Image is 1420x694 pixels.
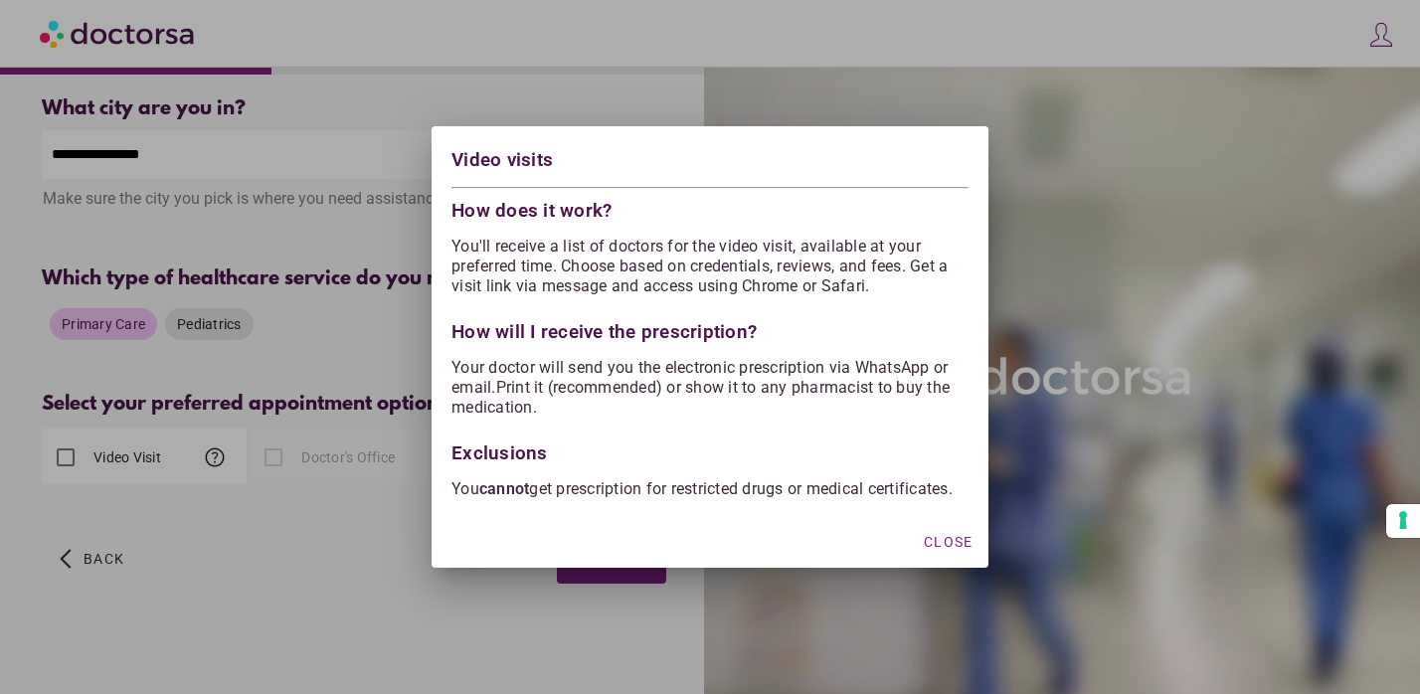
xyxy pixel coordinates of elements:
[451,146,969,179] div: Video visits
[451,196,969,221] div: How does it work?
[451,237,969,296] p: You'll receive a list of doctors for the video visit, available at your preferred time. Choose ba...
[451,434,969,463] div: Exclusions
[916,524,980,560] button: Close
[1386,504,1420,538] button: Your consent preferences for tracking technologies
[451,312,969,342] div: How will I receive the prescription?
[451,479,969,499] p: You get prescription for restricted drugs or medical certificates.
[451,358,969,418] p: Your doctor will send you the electronic prescription via WhatsApp or email.Print it (recommended...
[924,534,973,550] span: Close
[479,479,530,498] strong: cannot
